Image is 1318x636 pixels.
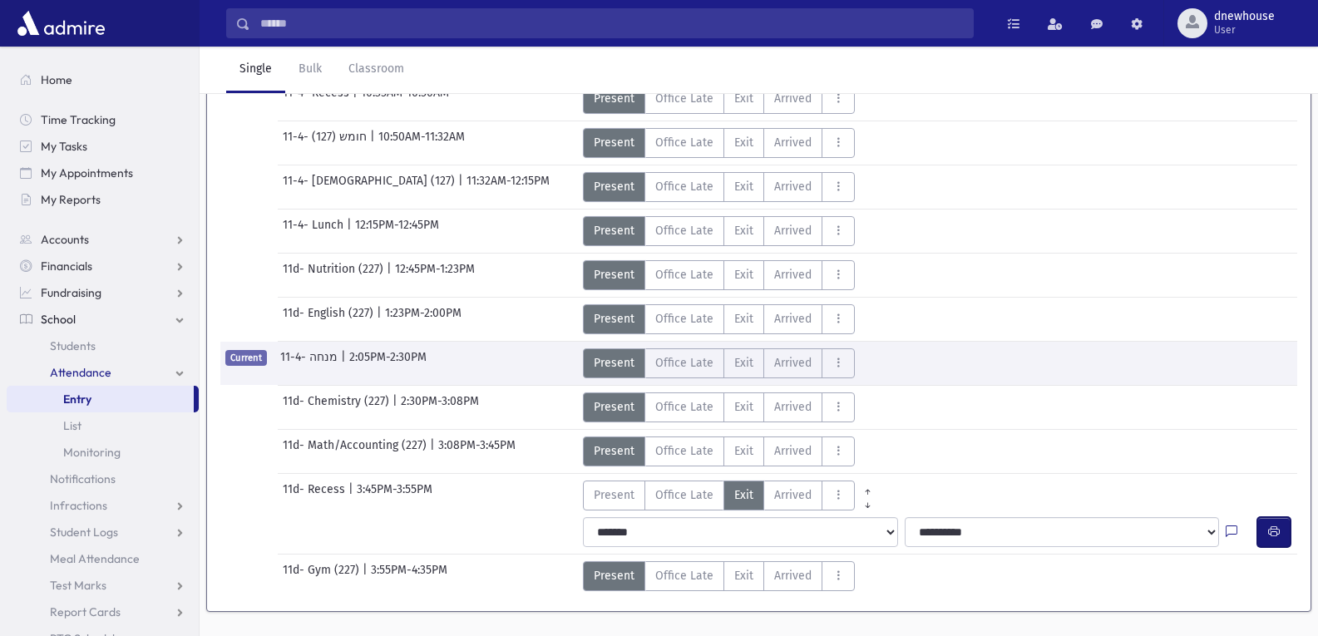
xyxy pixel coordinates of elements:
span: Present [594,354,634,372]
span: Student Logs [50,525,118,540]
span: Office Late [655,486,713,504]
span: 2:05PM-2:30PM [349,348,427,378]
span: 3:55PM-4:35PM [371,561,447,591]
span: Arrived [774,442,812,460]
span: Present [594,567,634,584]
a: Report Cards [7,599,199,625]
span: Present [594,310,634,328]
span: | [387,260,395,290]
a: All Prior [855,481,881,494]
span: | [458,172,466,202]
span: dnewhouse [1214,10,1275,23]
span: Present [594,398,634,416]
span: Arrived [774,178,812,195]
a: Financials [7,253,199,279]
span: 11d- Recess [283,481,348,510]
div: AttTypes [583,260,855,290]
a: Time Tracking [7,106,199,133]
span: Monitoring [63,445,121,460]
a: Attendance [7,359,199,386]
span: Present [594,222,634,239]
span: 1:23PM-2:00PM [385,304,462,334]
span: 11-4- מנחה [280,348,341,378]
span: 11d- Chemistry (227) [283,392,392,422]
span: Arrived [774,486,812,504]
span: 10:50AM-11:32AM [378,128,465,158]
span: Office Late [655,266,713,283]
span: 11-4- Lunch [283,216,347,246]
span: Arrived [774,310,812,328]
span: Accounts [41,232,89,247]
span: 11-4- חומש (127) [283,128,370,158]
span: | [392,392,401,422]
span: | [353,84,361,114]
span: My Tasks [41,139,87,154]
span: Entry [63,392,91,407]
div: AttTypes [583,84,855,114]
span: Present [594,178,634,195]
span: Arrived [774,567,812,584]
span: My Reports [41,192,101,207]
span: Office Late [655,178,713,195]
span: Exit [734,442,753,460]
input: Search [250,8,973,38]
span: 11d- Gym (227) [283,561,363,591]
span: Present [594,486,634,504]
span: Arrived [774,398,812,416]
span: Exit [734,567,753,584]
span: Time Tracking [41,112,116,127]
span: Present [594,90,634,107]
a: Meal Attendance [7,545,199,572]
span: 11d- Nutrition (227) [283,260,387,290]
span: Office Late [655,90,713,107]
span: Students [50,338,96,353]
span: 10:35AM-10:50AM [361,84,449,114]
span: Arrived [774,354,812,372]
div: AttTypes [583,128,855,158]
span: 3:45PM-3:55PM [357,481,432,510]
span: Present [594,134,634,151]
span: Office Late [655,398,713,416]
span: | [347,216,355,246]
div: AttTypes [583,481,881,510]
span: Office Late [655,567,713,584]
span: Infractions [50,498,107,513]
a: Infractions [7,492,199,519]
a: Classroom [335,47,417,93]
span: Meal Attendance [50,551,140,566]
span: | [341,348,349,378]
span: Arrived [774,266,812,283]
span: Fundraising [41,285,101,300]
a: Single [226,47,285,93]
span: | [348,481,357,510]
div: AttTypes [583,392,855,422]
a: All Later [855,494,881,507]
span: Arrived [774,222,812,239]
a: Students [7,333,199,359]
span: 11d- Math/Accounting (227) [283,436,430,466]
a: Home [7,67,199,93]
span: Arrived [774,90,812,107]
span: Exit [734,222,753,239]
span: Present [594,442,634,460]
span: My Appointments [41,165,133,180]
div: AttTypes [583,348,855,378]
a: Accounts [7,226,199,253]
span: | [430,436,438,466]
a: My Tasks [7,133,199,160]
span: | [363,561,371,591]
span: Office Late [655,134,713,151]
span: Financials [41,259,92,274]
span: 11:32AM-12:15PM [466,172,550,202]
span: Present [594,266,634,283]
span: Exit [734,266,753,283]
span: Office Late [655,222,713,239]
span: Exit [734,310,753,328]
a: Bulk [285,47,335,93]
a: Student Logs [7,519,199,545]
a: List [7,412,199,439]
a: Monitoring [7,439,199,466]
span: User [1214,23,1275,37]
a: Fundraising [7,279,199,306]
span: Office Late [655,354,713,372]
